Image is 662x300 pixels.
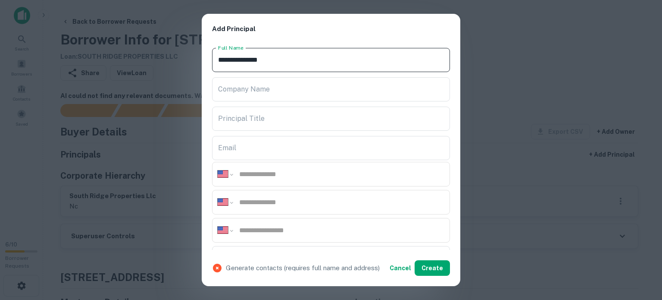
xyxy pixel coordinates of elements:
[218,44,244,51] label: Full Name
[619,231,662,272] iframe: Chat Widget
[226,263,380,273] p: Generate contacts (requires full name and address)
[415,260,450,276] button: Create
[202,14,460,44] h2: Add Principal
[386,260,415,276] button: Cancel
